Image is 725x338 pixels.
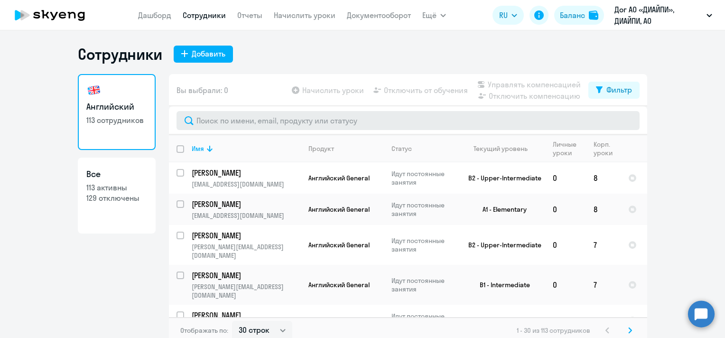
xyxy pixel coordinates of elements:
[457,162,545,194] td: B2 - Upper-Intermediate
[78,158,156,234] a: Все113 активны129 отключены
[192,310,300,320] a: [PERSON_NAME]
[192,144,300,153] div: Имя
[457,225,545,265] td: B2 - Upper-Intermediate
[192,243,300,260] p: [PERSON_NAME][EMAIL_ADDRESS][DOMAIN_NAME]
[177,84,228,96] span: Вы выбрали: 0
[180,326,228,335] span: Отображать по:
[499,9,508,21] span: RU
[86,193,147,203] p: 129 отключены
[586,265,621,305] td: 7
[308,281,370,289] span: Английский General
[586,225,621,265] td: 7
[493,6,524,25] button: RU
[391,276,456,293] p: Идут постоянные занятия
[545,225,586,265] td: 0
[457,265,545,305] td: B1 - Intermediate
[86,101,147,113] h3: Английский
[474,144,528,153] div: Текущий уровень
[545,265,586,305] td: 0
[545,162,586,194] td: 0
[391,312,456,329] p: Идут постоянные занятия
[610,4,717,27] button: Дог АО «ДИАЙПИ», ДИАЙПИ, АО
[586,305,621,336] td: 8
[237,10,262,20] a: Отчеты
[594,140,614,157] div: Корп. уроки
[391,236,456,253] p: Идут постоянные занятия
[586,162,621,194] td: 8
[192,199,299,209] p: [PERSON_NAME]
[174,46,233,63] button: Добавить
[308,144,334,153] div: Продукт
[192,270,300,281] a: [PERSON_NAME]
[308,241,370,249] span: Английский General
[192,230,300,241] a: [PERSON_NAME]
[192,270,299,281] p: [PERSON_NAME]
[308,205,370,214] span: Английский General
[86,182,147,193] p: 113 активны
[517,326,590,335] span: 1 - 30 из 113 сотрудников
[138,10,171,20] a: Дашборд
[594,140,620,157] div: Корп. уроки
[588,82,640,99] button: Фильтр
[391,201,456,218] p: Идут постоянные занятия
[553,140,579,157] div: Личные уроки
[391,169,456,187] p: Идут постоянные занятия
[192,48,225,59] div: Добавить
[391,144,412,153] div: Статус
[391,144,456,153] div: Статус
[422,6,446,25] button: Ещё
[589,10,598,20] img: balance
[308,174,370,182] span: Английский General
[86,83,102,98] img: english
[192,199,300,209] a: [PERSON_NAME]
[192,230,299,241] p: [PERSON_NAME]
[192,310,299,320] p: [PERSON_NAME]
[308,316,370,325] span: Английский General
[457,305,545,336] td: A1 - Elementary
[177,111,640,130] input: Поиск по имени, email, продукту или статусу
[86,115,147,125] p: 113 сотрудников
[422,9,437,21] span: Ещё
[192,211,300,220] p: [EMAIL_ADDRESS][DOMAIN_NAME]
[457,194,545,225] td: A1 - Elementary
[606,84,632,95] div: Фильтр
[192,168,299,178] p: [PERSON_NAME]
[192,168,300,178] a: [PERSON_NAME]
[192,180,300,188] p: [EMAIL_ADDRESS][DOMAIN_NAME]
[192,282,300,300] p: [PERSON_NAME][EMAIL_ADDRESS][DOMAIN_NAME]
[78,45,162,64] h1: Сотрудники
[553,140,586,157] div: Личные уроки
[274,10,335,20] a: Начислить уроки
[614,4,703,27] p: Дог АО «ДИАЙПИ», ДИАЙПИ, АО
[347,10,411,20] a: Документооборот
[86,168,147,180] h3: Все
[554,6,604,25] button: Балансbalance
[183,10,226,20] a: Сотрудники
[308,144,383,153] div: Продукт
[545,305,586,336] td: 0
[545,194,586,225] td: 0
[560,9,585,21] div: Баланс
[192,144,204,153] div: Имя
[78,74,156,150] a: Английский113 сотрудников
[586,194,621,225] td: 8
[465,144,545,153] div: Текущий уровень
